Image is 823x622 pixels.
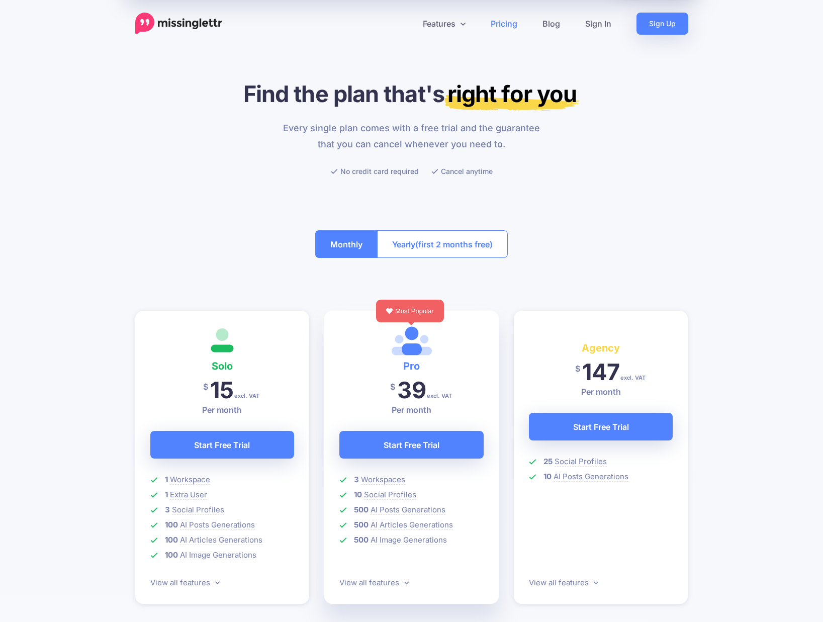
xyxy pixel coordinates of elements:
a: Sign Up [636,13,688,35]
div: Most Popular [376,300,444,322]
li: Cancel anytime [431,165,493,177]
b: 10 [354,490,362,499]
a: Start Free Trial [150,431,295,459]
span: Social Profiles [555,457,607,467]
li: No credit card required [331,165,419,177]
a: Start Free Trial [339,431,484,459]
p: Every single plan comes with a free trial and the guarantee that you can cancel whenever you need... [277,120,546,152]
span: AI Image Generations [180,550,256,560]
a: Start Free Trial [529,413,673,440]
a: Home [135,13,222,35]
span: 39 [397,376,426,404]
span: (first 2 months free) [415,236,493,252]
span: 15 [210,376,234,404]
a: Blog [530,13,573,35]
a: View all features [150,578,220,587]
span: AI Posts Generations [371,505,445,515]
b: 25 [543,457,553,466]
h1: Find the plan that's [135,80,688,108]
b: 500 [354,520,369,529]
span: Workspaces [361,475,405,485]
span: AI Articles Generations [371,520,453,530]
button: Monthly [315,230,378,258]
mark: right for you [444,80,580,111]
a: Pricing [478,13,530,35]
h4: Solo [150,358,295,374]
p: Per month [339,404,484,416]
p: Per month [150,404,295,416]
span: Social Profiles [364,490,416,500]
span: $ [390,376,395,398]
span: $ [203,376,208,398]
span: 147 [582,358,620,386]
span: AI Articles Generations [180,535,262,545]
span: $ [575,358,580,380]
a: Features [410,13,478,35]
span: excl. VAT [234,393,259,399]
span: excl. VAT [427,393,452,399]
button: Yearly(first 2 months free) [377,230,508,258]
span: AI Posts Generations [554,472,628,482]
b: 10 [543,472,552,481]
p: Per month [529,386,673,398]
h4: Agency [529,340,673,356]
span: AI Image Generations [371,535,447,545]
b: 500 [354,535,369,545]
span: AI Posts Generations [180,520,255,530]
a: View all features [339,578,409,587]
b: 3 [354,475,359,484]
b: 500 [354,505,369,514]
a: Sign In [573,13,624,35]
a: View all features [529,578,598,587]
h4: Pro [339,358,484,374]
span: excl. VAT [620,375,646,381]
